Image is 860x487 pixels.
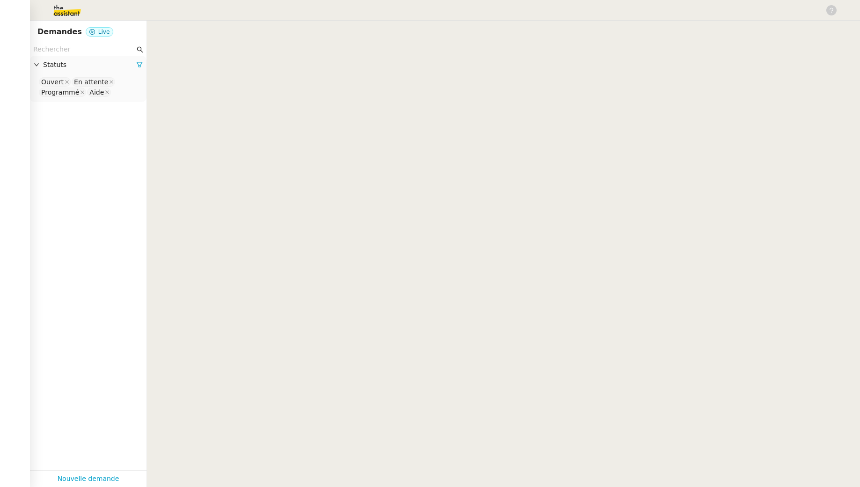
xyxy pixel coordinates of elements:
input: Rechercher [33,44,135,55]
nz-select-item: En attente [72,77,115,87]
a: Nouvelle demande [58,473,119,484]
div: Statuts [30,56,147,74]
div: Programmé [41,88,79,96]
nz-page-header-title: Demandes [37,25,82,38]
div: Ouvert [41,78,64,86]
span: Statuts [43,59,136,70]
nz-select-item: Programmé [39,88,86,97]
div: Aide [89,88,104,96]
div: En attente [74,78,108,86]
nz-select-item: Aide [87,88,111,97]
nz-select-item: Ouvert [39,77,71,87]
span: Live [98,29,110,35]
